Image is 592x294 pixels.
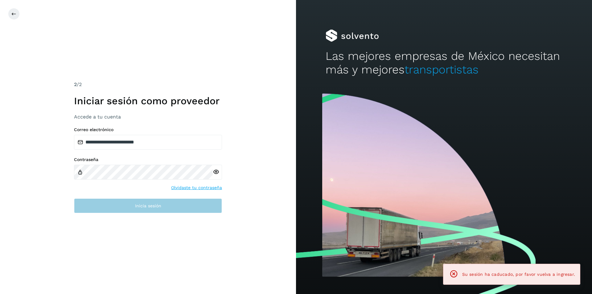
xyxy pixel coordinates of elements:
[74,81,77,87] span: 2
[74,114,222,120] h3: Accede a tu cuenta
[135,204,161,208] span: Inicia sesión
[171,184,222,191] a: Olvidaste tu contraseña
[74,127,222,132] label: Correo electrónico
[74,95,222,107] h1: Iniciar sesión como proveedor
[74,198,222,213] button: Inicia sesión
[405,63,479,76] span: transportistas
[74,81,222,88] div: /2
[74,157,222,162] label: Contraseña
[326,49,562,77] h2: Las mejores empresas de México necesitan más y mejores
[462,272,575,277] span: Su sesión ha caducado, por favor vuelva a ingresar.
